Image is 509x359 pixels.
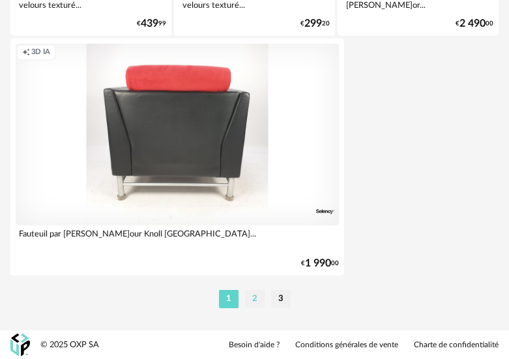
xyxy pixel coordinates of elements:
[22,48,30,57] span: Creation icon
[459,20,486,28] span: 2 490
[10,38,344,276] a: Creation icon 3D IA Fauteuil par [PERSON_NAME]our Knoll [GEOGRAPHIC_DATA]... €1 99000
[40,339,99,351] div: © 2025 OXP SA
[16,225,339,251] div: Fauteuil par [PERSON_NAME]our Knoll [GEOGRAPHIC_DATA]...
[219,290,239,308] li: 1
[271,290,291,308] li: 3
[300,20,330,28] div: € 20
[137,20,166,28] div: € 99
[414,340,499,351] a: Charte de confidentialité
[229,340,280,351] a: Besoin d'aide ?
[304,20,322,28] span: 299
[301,259,339,268] div: € 00
[295,340,398,351] a: Conditions générales de vente
[245,290,265,308] li: 2
[10,334,30,356] img: OXP
[141,20,158,28] span: 439
[31,48,50,57] span: 3D IA
[456,20,493,28] div: € 00
[305,259,331,268] span: 1 990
